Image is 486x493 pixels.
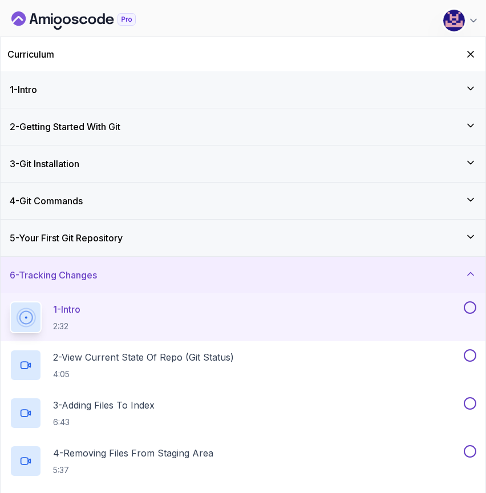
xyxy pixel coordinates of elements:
button: user profile image [443,9,479,32]
p: 6:43 [53,417,155,428]
p: 2:32 [53,321,80,332]
p: 4 - Removing Files From Staging Area [53,446,213,460]
h3: 4 - Git Commands [10,194,83,208]
button: 1-Intro [1,71,485,108]
button: 6-Tracking Changes [1,257,485,293]
h3: 2 - Getting Started With Git [10,120,120,134]
h3: 5 - Your First Git Repository [10,231,123,245]
button: 4-Removing Files From Staging Area5:37 [10,445,476,477]
button: 1-Intro2:32 [10,301,476,333]
p: 3 - Adding Files To Index [53,398,155,412]
button: 2-View Current State Of Repo (Git Status)4:05 [10,349,476,381]
button: 3-Adding Files To Index6:43 [10,397,476,429]
button: Hide Curriculum for mobile [463,46,479,62]
h2: Curriculum [7,47,54,61]
button: 2-Getting Started With Git [1,108,485,145]
p: 2 - View Current State Of Repo (Git Status) [53,350,234,364]
h3: 1 - Intro [10,83,37,96]
img: user profile image [443,10,465,31]
button: 4-Git Commands [1,183,485,219]
p: 1 - Intro [53,302,80,316]
button: 3-Git Installation [1,146,485,182]
h3: 3 - Git Installation [10,157,79,171]
p: 4:05 [53,369,234,380]
button: 5-Your First Git Repository [1,220,485,256]
a: Dashboard [11,11,162,30]
h3: 6 - Tracking Changes [10,268,97,282]
p: 5:37 [53,464,213,476]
